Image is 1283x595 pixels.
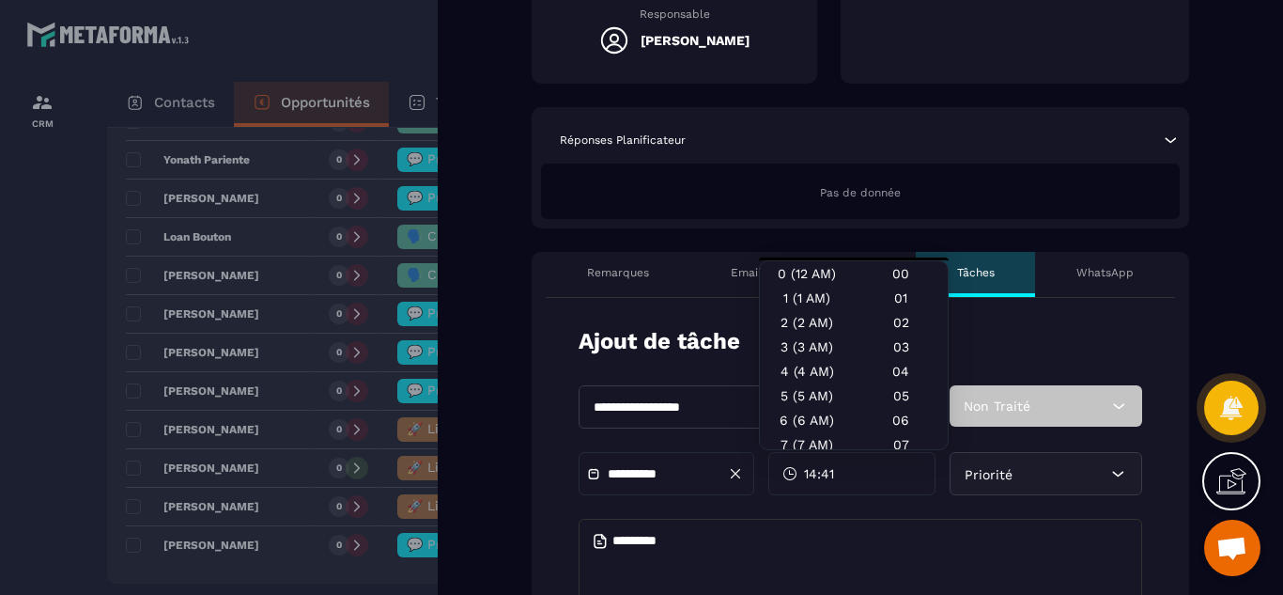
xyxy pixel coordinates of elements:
[760,408,854,432] div: 6 (6 AM)
[587,265,649,280] p: Remarques
[964,399,1030,414] span: Non Traité
[560,133,686,148] p: Réponses Planificateur
[560,8,789,21] p: Responsable
[1204,520,1260,576] div: Ouvrir le chat
[854,286,948,310] div: 01
[760,286,854,310] div: 1 (1 AM)
[854,408,948,432] div: 06
[804,464,834,483] span: 14:41
[854,335,948,359] div: 03
[854,432,948,457] div: 07
[760,261,854,286] div: 0 (12 AM)
[760,310,854,335] div: 2 (2 AM)
[820,186,901,199] span: Pas de donnée
[854,359,948,384] div: 04
[854,384,948,408] div: 05
[957,265,995,280] p: Tâches
[760,335,854,359] div: 3 (3 AM)
[965,467,1012,482] span: Priorité
[854,261,948,286] div: 00
[731,265,767,280] p: Emails
[579,326,740,357] p: Ajout de tâche
[1076,265,1134,280] p: WhatsApp
[760,359,854,384] div: 4 (4 AM)
[854,310,948,335] div: 02
[641,33,750,48] h5: [PERSON_NAME]
[760,384,854,408] div: 5 (5 AM)
[760,432,854,457] div: 7 (7 AM)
